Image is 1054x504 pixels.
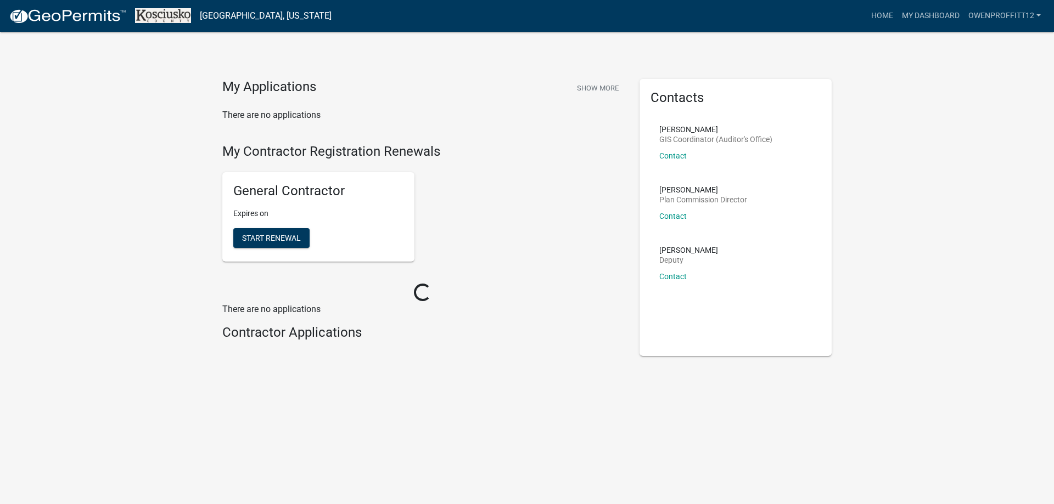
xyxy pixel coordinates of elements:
[659,272,687,281] a: Contact
[651,90,821,106] h5: Contacts
[898,5,964,26] a: My Dashboard
[233,183,403,199] h5: General Contractor
[867,5,898,26] a: Home
[964,5,1045,26] a: OwenProffitt12
[222,325,623,345] wm-workflow-list-section: Contractor Applications
[222,303,623,316] p: There are no applications
[659,246,718,254] p: [PERSON_NAME]
[659,196,747,203] p: Plan Commission Director
[573,79,623,97] button: Show More
[659,186,747,194] p: [PERSON_NAME]
[242,234,301,242] span: Start Renewal
[135,8,191,23] img: Kosciusko County, Indiana
[659,135,772,143] p: GIS Coordinator (Auditor's Office)
[233,208,403,219] p: Expires on
[659,151,687,160] a: Contact
[200,7,332,25] a: [GEOGRAPHIC_DATA], [US_STATE]
[659,256,718,264] p: Deputy
[222,144,623,271] wm-registration-list-section: My Contractor Registration Renewals
[222,109,623,122] p: There are no applications
[222,144,623,160] h4: My Contractor Registration Renewals
[659,212,687,220] a: Contact
[659,126,772,133] p: [PERSON_NAME]
[222,79,316,95] h4: My Applications
[233,228,310,248] button: Start Renewal
[222,325,623,341] h4: Contractor Applications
